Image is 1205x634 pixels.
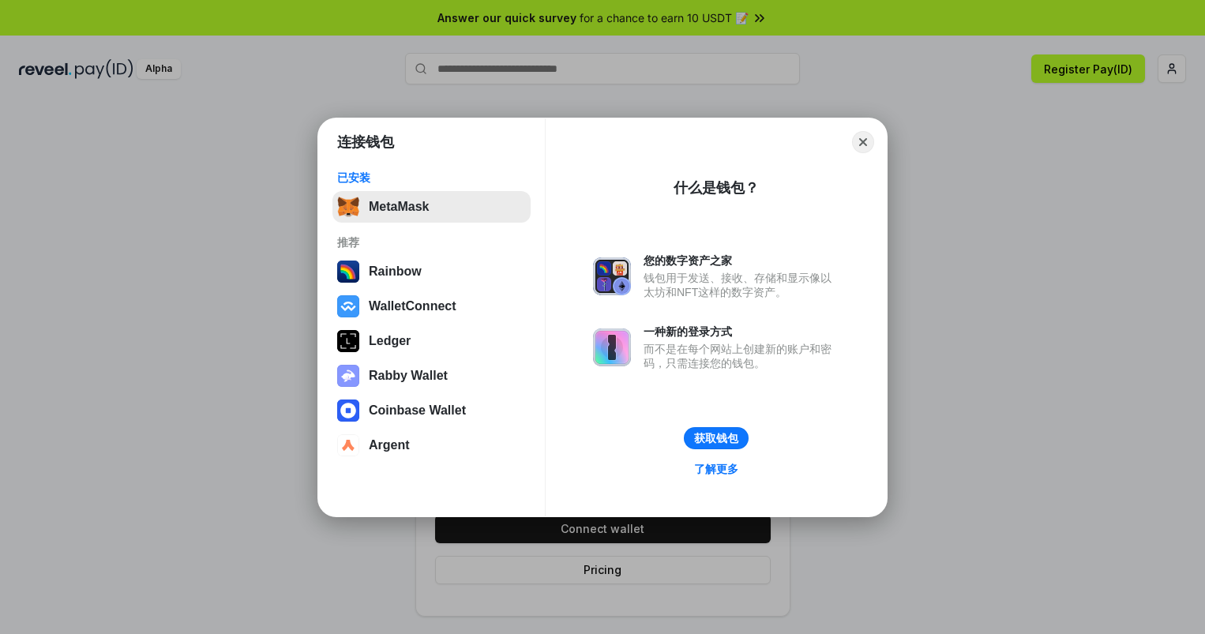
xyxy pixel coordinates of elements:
button: Coinbase Wallet [332,395,531,426]
div: MetaMask [369,200,429,214]
div: 了解更多 [694,462,738,476]
img: svg+xml,%3Csvg%20xmlns%3D%22http%3A%2F%2Fwww.w3.org%2F2000%2Fsvg%22%20fill%3D%22none%22%20viewBox... [337,365,359,387]
button: Close [852,131,874,153]
div: Argent [369,438,410,452]
div: 获取钱包 [694,431,738,445]
button: Argent [332,430,531,461]
img: svg+xml,%3Csvg%20width%3D%2228%22%20height%3D%2228%22%20viewBox%3D%220%200%2028%2028%22%20fill%3D... [337,400,359,422]
div: 钱包用于发送、接收、存储和显示像以太坊和NFT这样的数字资产。 [644,271,839,299]
button: WalletConnect [332,291,531,322]
img: svg+xml,%3Csvg%20xmlns%3D%22http%3A%2F%2Fwww.w3.org%2F2000%2Fsvg%22%20width%3D%2228%22%20height%3... [337,330,359,352]
div: 推荐 [337,235,526,249]
div: 已安装 [337,171,526,185]
div: Rainbow [369,264,422,279]
div: 一种新的登录方式 [644,325,839,339]
div: Ledger [369,334,411,348]
div: Rabby Wallet [369,369,448,383]
button: MetaMask [332,191,531,223]
img: svg+xml,%3Csvg%20xmlns%3D%22http%3A%2F%2Fwww.w3.org%2F2000%2Fsvg%22%20fill%3D%22none%22%20viewBox... [593,328,631,366]
img: svg+xml,%3Csvg%20width%3D%2228%22%20height%3D%2228%22%20viewBox%3D%220%200%2028%2028%22%20fill%3D... [337,434,359,456]
img: svg+xml,%3Csvg%20xmlns%3D%22http%3A%2F%2Fwww.w3.org%2F2000%2Fsvg%22%20fill%3D%22none%22%20viewBox... [593,257,631,295]
button: Rabby Wallet [332,360,531,392]
button: Rainbow [332,256,531,287]
img: svg+xml,%3Csvg%20width%3D%22120%22%20height%3D%22120%22%20viewBox%3D%220%200%20120%20120%22%20fil... [337,261,359,283]
div: 什么是钱包？ [674,178,759,197]
img: svg+xml,%3Csvg%20fill%3D%22none%22%20height%3D%2233%22%20viewBox%3D%220%200%2035%2033%22%20width%... [337,196,359,218]
a: 了解更多 [685,459,748,479]
img: svg+xml,%3Csvg%20width%3D%2228%22%20height%3D%2228%22%20viewBox%3D%220%200%2028%2028%22%20fill%3D... [337,295,359,317]
div: 您的数字资产之家 [644,253,839,268]
div: Coinbase Wallet [369,403,466,418]
h1: 连接钱包 [337,133,394,152]
button: Ledger [332,325,531,357]
div: WalletConnect [369,299,456,313]
button: 获取钱包 [684,427,749,449]
div: 而不是在每个网站上创建新的账户和密码，只需连接您的钱包。 [644,342,839,370]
